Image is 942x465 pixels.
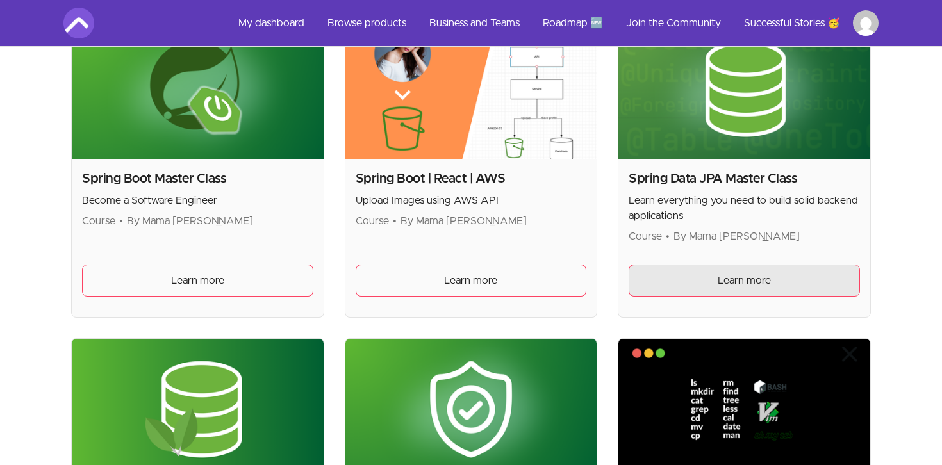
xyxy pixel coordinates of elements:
img: Product image for Spring Boot Master Class [72,18,324,159]
a: Learn more [82,265,313,297]
span: Learn more [718,273,771,288]
nav: Main [228,8,879,38]
p: Become a Software Engineer [82,193,313,208]
img: Product image for Spring Data JPA Master Class [618,18,870,159]
img: Profile image for Jurij Sitnikov [853,10,879,36]
span: By Mama [PERSON_NAME] [673,231,800,241]
a: Roadmap 🆕 [533,8,613,38]
img: Amigoscode logo [63,8,94,38]
p: Learn everything you need to build solid backend applications [629,193,860,224]
span: • [393,216,397,226]
span: • [666,231,670,241]
a: Learn more [356,265,587,297]
span: Learn more [171,273,224,288]
img: Product image for Spring Boot | React | AWS [345,18,597,159]
h2: Spring Boot | React | AWS [356,170,587,188]
p: Upload Images using AWS API [356,193,587,208]
span: Course [356,216,389,226]
a: Business and Teams [419,8,530,38]
span: By Mama [PERSON_NAME] [127,216,253,226]
span: Course [82,216,115,226]
a: My dashboard [228,8,315,38]
h2: Spring Data JPA Master Class [629,170,860,188]
span: • [119,216,123,226]
span: Learn more [444,273,497,288]
span: By Mama [PERSON_NAME] [401,216,527,226]
a: Successful Stories 🥳 [734,8,850,38]
span: Course [629,231,662,241]
a: Learn more [629,265,860,297]
a: Join the Community [616,8,731,38]
h2: Spring Boot Master Class [82,170,313,188]
a: Browse products [317,8,417,38]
